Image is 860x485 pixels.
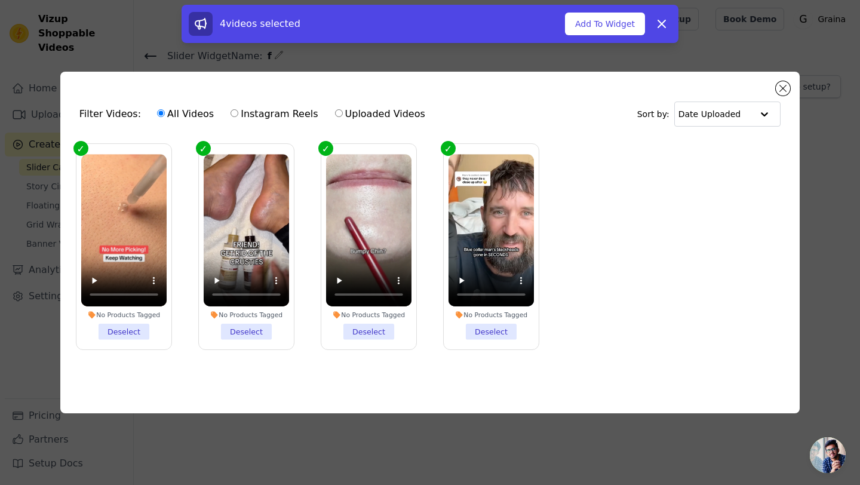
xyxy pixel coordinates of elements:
[565,13,645,35] button: Add To Widget
[334,106,426,122] label: Uploaded Videos
[156,106,214,122] label: All Videos
[220,18,300,29] span: 4 videos selected
[79,100,432,128] div: Filter Videos:
[449,311,534,319] div: No Products Tagged
[637,102,781,127] div: Sort by:
[776,81,790,96] button: Close modal
[204,311,289,319] div: No Products Tagged
[81,311,167,319] div: No Products Tagged
[810,437,846,473] div: Open chat
[230,106,318,122] label: Instagram Reels
[326,311,411,319] div: No Products Tagged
